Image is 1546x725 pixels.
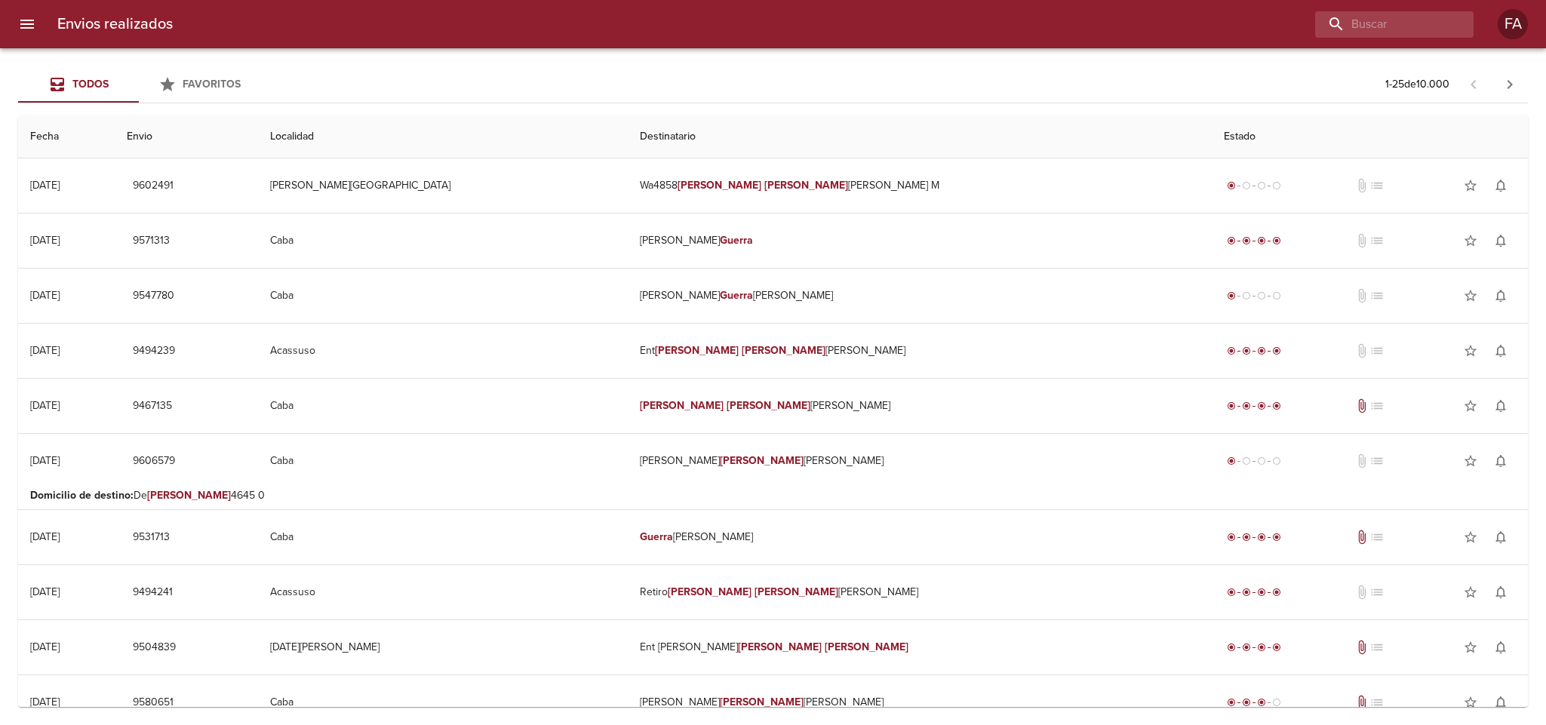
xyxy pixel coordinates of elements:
[1463,640,1478,655] span: star_border
[1227,181,1236,190] span: radio_button_checked
[30,399,60,412] div: [DATE]
[1227,291,1236,300] span: radio_button_checked
[1493,695,1508,710] span: notifications_none
[1369,640,1385,655] span: No tiene pedido asociado
[1224,343,1284,358] div: Entregado
[1463,398,1478,413] span: star_border
[825,641,908,653] em: [PERSON_NAME]
[1212,115,1528,158] th: Estado
[1463,288,1478,303] span: star_border
[1224,453,1284,468] div: Generado
[1242,698,1251,707] span: radio_button_checked
[1369,398,1385,413] span: No tiene pedido asociado
[1486,281,1516,311] button: Activar notificaciones
[133,693,174,712] span: 9580651
[1486,577,1516,607] button: Activar notificaciones
[127,282,180,310] button: 9547780
[720,289,753,302] em: Guerra
[30,289,60,302] div: [DATE]
[720,234,753,247] em: Guerra
[258,269,628,323] td: Caba
[738,641,822,653] em: [PERSON_NAME]
[1242,236,1251,245] span: radio_button_checked
[1455,281,1486,311] button: Agregar a favoritos
[1272,588,1281,597] span: radio_button_checked
[1354,398,1369,413] span: Tiene documentos adjuntos
[1486,170,1516,201] button: Activar notificaciones
[1227,346,1236,355] span: radio_button_checked
[1493,343,1508,358] span: notifications_none
[1257,401,1266,410] span: radio_button_checked
[1486,336,1516,366] button: Activar notificaciones
[1257,533,1266,542] span: radio_button_checked
[1272,643,1281,652] span: radio_button_checked
[1227,643,1236,652] span: radio_button_checked
[57,12,173,36] h6: Envios realizados
[1354,695,1369,710] span: Tiene documentos adjuntos
[133,342,175,361] span: 9494239
[127,689,180,717] button: 9580651
[1354,530,1369,545] span: Tiene documentos adjuntos
[1455,226,1486,256] button: Agregar a favoritos
[1369,343,1385,358] span: No tiene pedido asociado
[755,585,838,598] em: [PERSON_NAME]
[1493,585,1508,600] span: notifications_none
[133,528,170,547] span: 9531713
[30,585,60,598] div: [DATE]
[1272,181,1281,190] span: radio_button_unchecked
[628,158,1212,213] td: Wa4858 [PERSON_NAME] M
[127,337,181,365] button: 9494239
[1227,236,1236,245] span: radio_button_checked
[133,583,173,602] span: 9494241
[1486,226,1516,256] button: Activar notificaciones
[668,585,751,598] em: [PERSON_NAME]
[183,78,241,91] span: Favoritos
[1463,178,1478,193] span: star_border
[133,232,170,250] span: 9571313
[1369,178,1385,193] span: No tiene pedido asociado
[133,638,176,657] span: 9504839
[127,172,180,200] button: 9602491
[640,399,724,412] em: [PERSON_NAME]
[30,179,60,192] div: [DATE]
[628,115,1212,158] th: Destinatario
[1272,698,1281,707] span: radio_button_unchecked
[1227,698,1236,707] span: radio_button_checked
[1315,11,1448,38] input: buscar
[1272,346,1281,355] span: radio_button_checked
[1227,456,1236,465] span: radio_button_checked
[720,696,804,708] em: [PERSON_NAME]
[1455,522,1486,552] button: Agregar a favoritos
[1493,640,1508,655] span: notifications_none
[133,287,174,306] span: 9547780
[1486,632,1516,662] button: Activar notificaciones
[1369,530,1385,545] span: No tiene pedido asociado
[1455,391,1486,421] button: Agregar a favoritos
[628,434,1212,488] td: [PERSON_NAME] [PERSON_NAME]
[1463,453,1478,468] span: star_border
[1354,288,1369,303] span: No tiene documentos adjuntos
[1257,236,1266,245] span: radio_button_checked
[30,454,60,467] div: [DATE]
[1227,533,1236,542] span: radio_button_checked
[1257,698,1266,707] span: radio_button_checked
[1257,181,1266,190] span: radio_button_unchecked
[628,565,1212,619] td: Retiro [PERSON_NAME]
[133,452,175,471] span: 9606579
[258,510,628,564] td: Caba
[30,344,60,357] div: [DATE]
[1242,588,1251,597] span: radio_button_checked
[30,488,1516,503] p: De 4645 0
[1492,66,1528,103] span: Pagina siguiente
[1272,236,1281,245] span: radio_button_checked
[1455,687,1486,717] button: Agregar a favoritos
[127,392,178,420] button: 9467135
[678,179,761,192] em: [PERSON_NAME]
[1369,695,1385,710] span: No tiene pedido asociado
[1455,336,1486,366] button: Agregar a favoritos
[1224,530,1284,545] div: Entregado
[1354,343,1369,358] span: No tiene documentos adjuntos
[127,579,179,607] button: 9494241
[1369,585,1385,600] span: No tiene pedido asociado
[258,620,628,674] td: [DATE][PERSON_NAME]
